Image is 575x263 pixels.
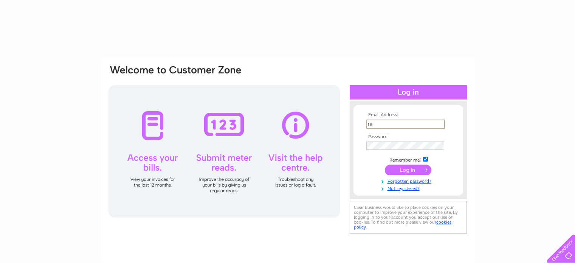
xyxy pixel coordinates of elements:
a: cookies policy [354,219,451,230]
td: Remember me? [364,156,452,163]
input: Submit [385,165,431,175]
th: Email Address: [364,112,452,118]
div: Clear Business would like to place cookies on your computer to improve your experience of the sit... [350,201,467,234]
a: Forgotten password? [366,177,452,184]
th: Password: [364,134,452,140]
a: Not registered? [366,184,452,191]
